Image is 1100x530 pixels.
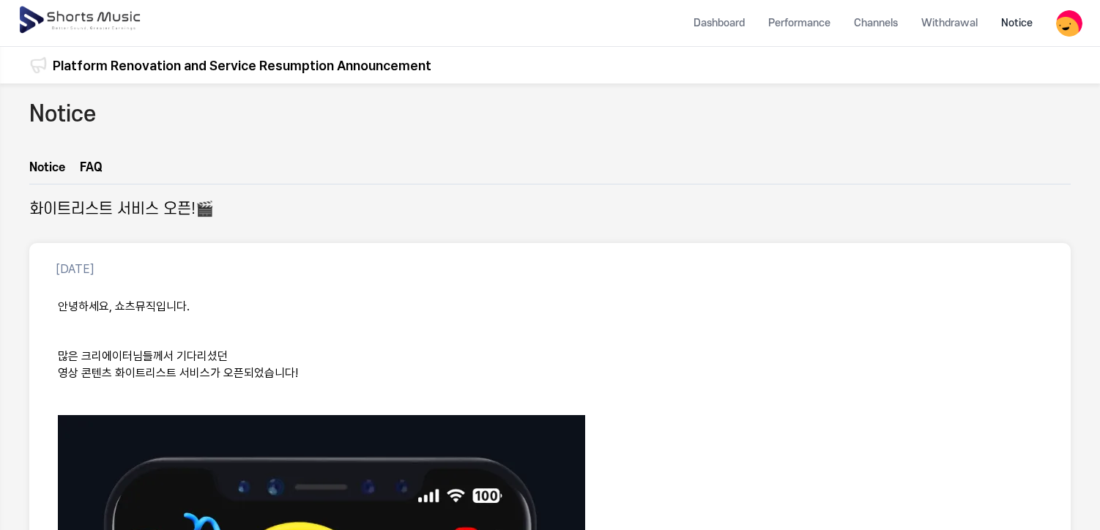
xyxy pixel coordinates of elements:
p: 많은 크리에이터님들께서 기다리셨던 [58,348,1042,365]
a: Channels [842,4,910,42]
a: Platform Renovation and Service Resumption Announcement [53,56,431,75]
h2: 화이트리스트 서비스 오픈!🎬 [29,199,214,220]
p: 안녕하세요, 쇼츠뮤직입니다. [58,299,1042,316]
img: 사용자 이미지 [1056,10,1082,37]
a: FAQ [80,159,103,184]
a: Performance [757,4,842,42]
p: [DATE] [56,261,94,278]
p: 영상 콘텐츠 화이트리스트 서비스가 오픈되었습니다! [58,365,1042,382]
a: Notice [29,159,65,184]
img: 알림 아이콘 [29,56,47,74]
a: Notice [989,4,1044,42]
a: Withdrawal [910,4,989,42]
a: Dashboard [682,4,757,42]
h2: Notice [29,98,96,131]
